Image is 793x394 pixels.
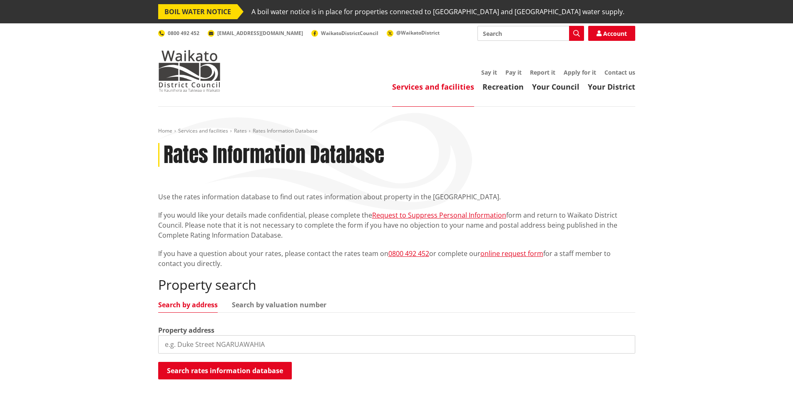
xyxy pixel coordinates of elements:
a: 0800 492 452 [388,249,429,258]
a: Account [588,26,635,41]
a: Pay it [505,68,522,76]
a: Services and facilities [178,127,228,134]
span: WaikatoDistrictCouncil [321,30,378,37]
input: Search input [477,26,584,41]
a: WaikatoDistrictCouncil [311,30,378,37]
a: Recreation [482,82,524,92]
a: Your District [588,82,635,92]
span: @WaikatoDistrict [396,29,440,36]
a: online request form [480,249,543,258]
span: 0800 492 452 [168,30,199,37]
a: Home [158,127,172,134]
span: BOIL WATER NOTICE [158,4,237,19]
a: @WaikatoDistrict [387,29,440,36]
a: Report it [530,68,555,76]
a: Rates [234,127,247,134]
span: [EMAIL_ADDRESS][DOMAIN_NAME] [217,30,303,37]
h1: Rates Information Database [164,143,384,167]
a: Apply for it [564,68,596,76]
p: Use the rates information database to find out rates information about property in the [GEOGRAPHI... [158,192,635,202]
img: Waikato District Council - Te Kaunihera aa Takiwaa o Waikato [158,50,221,92]
a: Your Council [532,82,579,92]
a: Search by address [158,301,218,308]
a: [EMAIL_ADDRESS][DOMAIN_NAME] [208,30,303,37]
a: Services and facilities [392,82,474,92]
a: Say it [481,68,497,76]
a: Contact us [604,68,635,76]
label: Property address [158,325,214,335]
a: Request to Suppress Personal Information [372,211,506,220]
h2: Property search [158,277,635,293]
button: Search rates information database [158,362,292,379]
span: Rates Information Database [253,127,318,134]
a: Search by valuation number [232,301,326,308]
p: If you have a question about your rates, please contact the rates team on or complete our for a s... [158,248,635,269]
nav: breadcrumb [158,128,635,135]
a: 0800 492 452 [158,30,199,37]
p: If you would like your details made confidential, please complete the form and return to Waikato ... [158,210,635,240]
input: e.g. Duke Street NGARUAWAHIA [158,335,635,354]
span: A boil water notice is in place for properties connected to [GEOGRAPHIC_DATA] and [GEOGRAPHIC_DAT... [251,4,624,19]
